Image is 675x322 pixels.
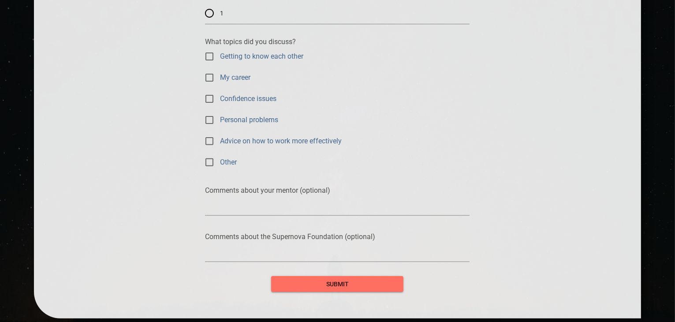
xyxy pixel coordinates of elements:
span: Confidence issues [220,94,276,104]
span: Getting to know each other [220,51,303,61]
button: submit [271,276,403,292]
span: Other [220,157,237,167]
span: Personal problems [220,115,278,125]
p: What topics did you discuss? [205,37,470,46]
span: 1 [220,9,224,18]
span: My career [220,72,250,82]
span: submit [278,279,396,290]
p: Comments about the Supernova Foundation (optional) [205,232,470,241]
p: Comments about your mentor (optional) [205,186,470,195]
span: Advice on how to work more effectively [220,136,342,146]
